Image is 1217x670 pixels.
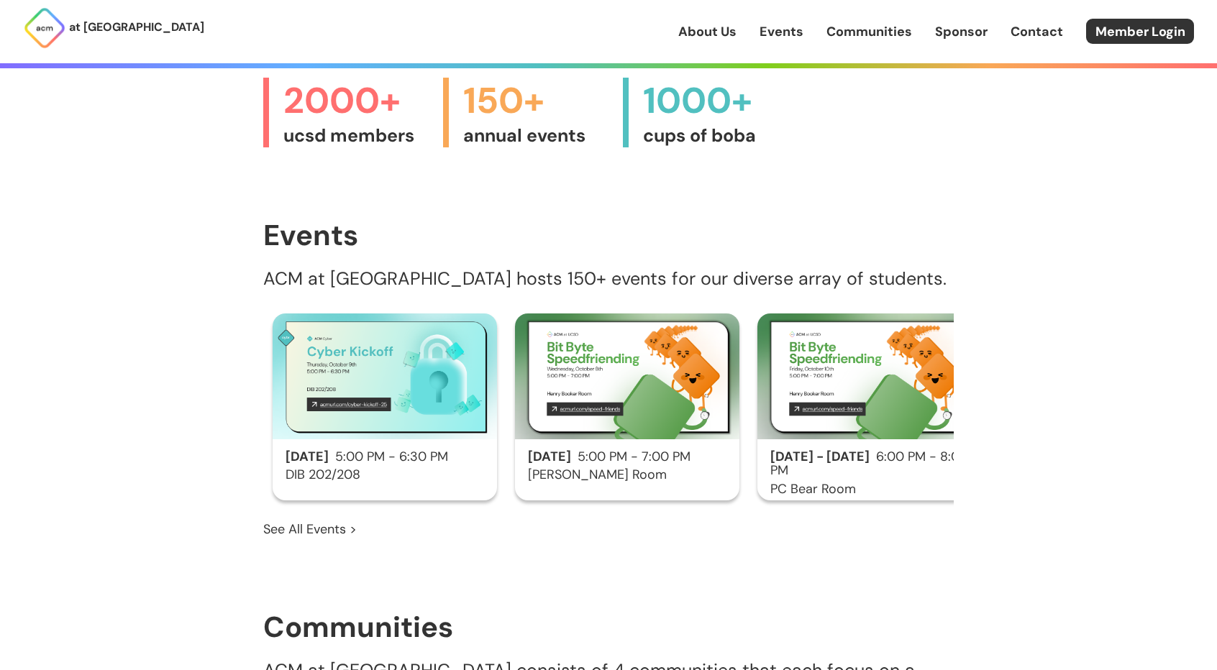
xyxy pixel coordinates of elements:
span: annual events [463,124,608,147]
h2: 5:00 PM - 6:30 PM [273,450,497,464]
span: [DATE] [528,448,571,465]
img: Bit Byte Speedfriending [515,313,739,439]
p: ACM at [GEOGRAPHIC_DATA] hosts 150+ events for our diverse array of students. [263,270,954,288]
img: ACM Logo [23,6,66,50]
a: See All Events > [263,520,357,538]
h1: Events [263,219,954,251]
h3: PC Bear Room [757,482,982,497]
h2: 6:00 PM - 8:00 PM [757,450,982,479]
span: cups of boba [643,124,788,147]
h3: [PERSON_NAME] Room [515,468,739,482]
a: About Us [678,22,737,41]
a: Communities [826,22,912,41]
a: Member Login [1086,19,1194,44]
a: Events [760,22,803,41]
h1: Communities [263,611,954,643]
span: [DATE] [286,448,329,465]
a: Sponsor [935,22,988,41]
a: at [GEOGRAPHIC_DATA] [23,6,204,50]
span: 2000+ [283,78,429,124]
img: Bit Byte Meet the Tree [757,313,982,439]
span: ucsd members [283,124,429,147]
h2: 5:00 PM - 7:00 PM [515,450,739,464]
span: 1000+ [643,78,788,124]
p: at [GEOGRAPHIC_DATA] [69,18,204,37]
span: 150+ [463,78,608,124]
a: Contact [1011,22,1063,41]
h3: DIB 202/208 [273,468,497,482]
img: Lockpicking 103 [273,313,497,439]
span: [DATE] - [DATE] [770,448,870,465]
